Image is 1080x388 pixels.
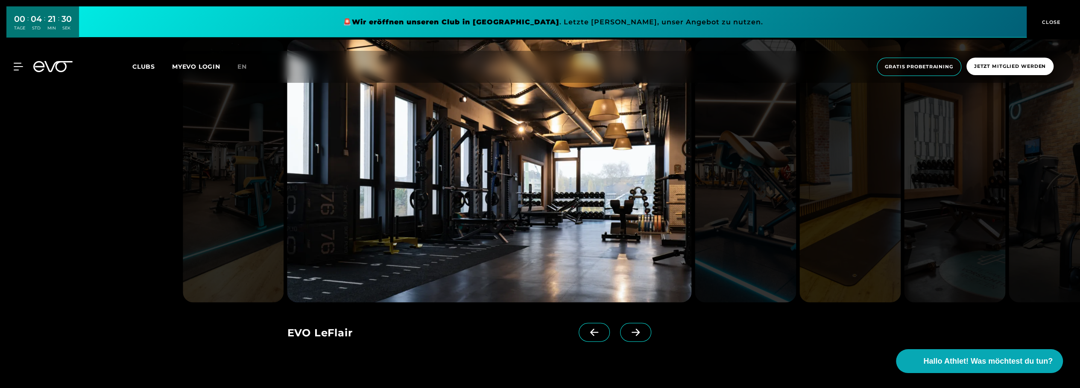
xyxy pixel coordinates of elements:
button: Hallo Athlet! Was möchtest du tun? [896,349,1063,373]
div: : [44,14,45,36]
div: 21 [47,13,56,25]
span: en [237,63,247,70]
div: : [58,14,59,36]
span: Clubs [132,63,155,70]
span: Jetzt Mitglied werden [974,63,1046,70]
button: CLOSE [1027,6,1074,38]
a: Gratis Probetraining [874,58,964,76]
div: SEK [61,25,72,31]
img: evofitness [695,40,796,303]
div: MIN [47,25,56,31]
div: : [27,14,29,36]
div: 04 [31,13,42,25]
div: TAGE [14,25,25,31]
span: CLOSE [1040,18,1061,26]
div: STD [31,25,42,31]
a: en [237,62,257,72]
img: evofitness [799,40,901,303]
img: evofitness [287,40,691,303]
img: evofitness [904,40,1005,303]
a: MYEVO LOGIN [172,63,220,70]
div: 30 [61,13,72,25]
span: Gratis Probetraining [885,63,953,70]
img: evofitness [183,40,284,303]
div: 00 [14,13,25,25]
a: Jetzt Mitglied werden [964,58,1056,76]
a: Clubs [132,62,172,70]
span: Hallo Athlet! Was möchtest du tun? [923,356,1053,367]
